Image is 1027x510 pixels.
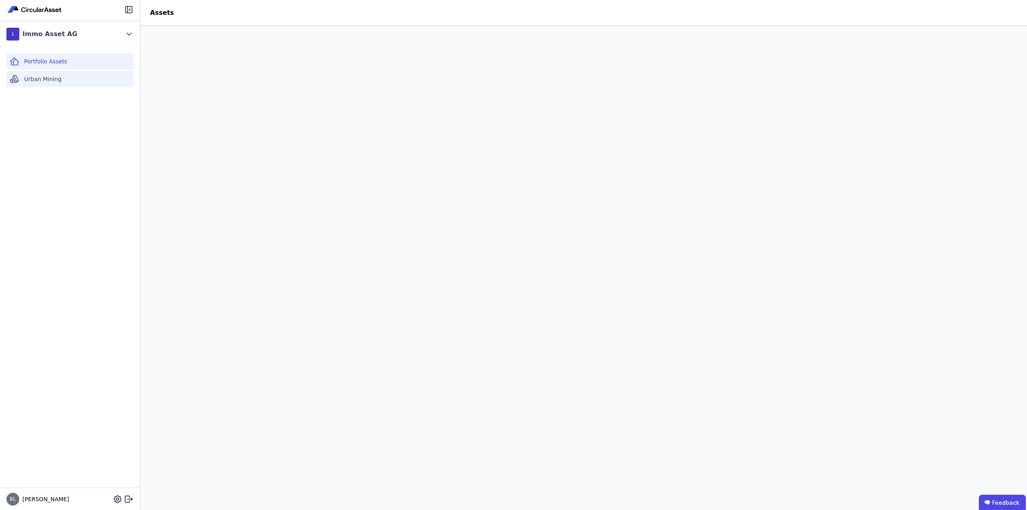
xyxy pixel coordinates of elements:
span: [PERSON_NAME] [19,495,69,503]
div: Assets [140,8,183,18]
div: Immo Asset AG [22,29,77,39]
img: Concular [6,5,63,14]
span: BL [10,497,16,502]
iframe: retool [140,26,1027,510]
span: Portfolio Assets [24,57,67,65]
span: Urban Mining [24,75,61,83]
div: I [6,28,19,41]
